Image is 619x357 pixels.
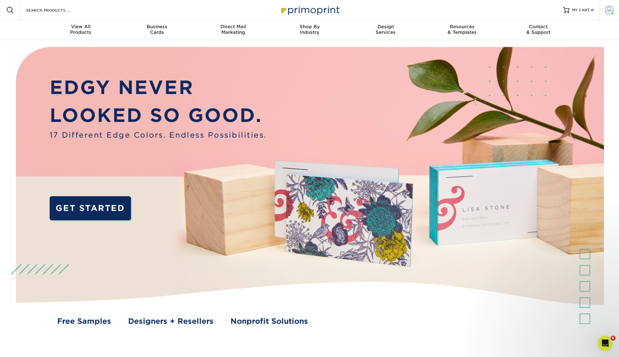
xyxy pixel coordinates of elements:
[598,336,613,351] iframe: Intercom live chat
[424,20,500,40] a: Resources& Templates
[424,24,500,35] div: & Templates
[195,24,271,35] div: Marketing
[25,6,87,14] input: SEARCH PRODUCTS.....
[611,336,616,341] span: 6
[2,338,53,355] iframe: Google Customer Reviews
[591,8,594,12] span: 0
[424,24,500,29] span: Resources
[128,316,214,327] a: Designers + Resellers
[195,20,271,40] a: Direct MailMarketing
[50,129,267,140] span: 17 Different Edge Colors. Endless Possibilities.
[57,316,111,327] a: Free Samples
[271,20,348,40] a: Shop ByIndustry
[43,20,119,40] a: View AllProducts
[500,20,577,40] a: Contact& Support
[271,24,348,35] div: Industry
[119,24,195,35] div: Cards
[348,24,424,35] div: Services
[278,3,341,17] img: Primoprint
[50,196,131,221] a: GET STARTED
[119,20,195,40] a: BusinessCards
[43,24,119,29] span: View All
[500,24,577,35] div: & Support
[500,24,577,29] span: Contact
[271,24,348,29] span: Shop By
[231,316,308,327] a: Nonprofit Solutions
[348,20,424,40] a: DesignServices
[195,24,271,29] span: Direct Mail
[50,102,267,129] p: LOOKED SO GOOD.
[348,24,424,29] span: Design
[119,24,195,29] span: Business
[50,74,267,102] p: EDGY NEVER
[572,8,590,13] span: MY CART
[43,24,119,35] div: Products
